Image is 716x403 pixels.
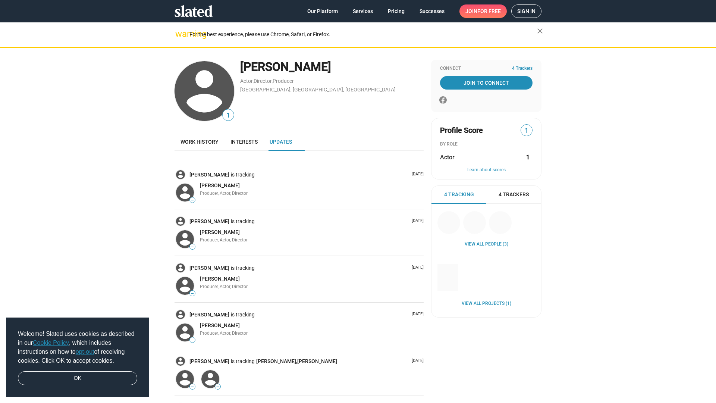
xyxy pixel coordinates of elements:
div: Connect [440,66,533,72]
a: Join To Connect [440,76,533,90]
mat-icon: warning [175,29,184,38]
span: , [272,79,273,84]
a: Successes [414,4,450,18]
a: Director [254,78,272,84]
span: Profile Score [440,125,483,135]
span: 4 Trackers [512,66,533,72]
div: cookieconsent [6,318,149,397]
a: dismiss cookie message [18,371,137,385]
span: Services [353,4,373,18]
a: [PERSON_NAME], [256,358,297,365]
a: Work history [175,133,224,151]
a: [GEOGRAPHIC_DATA], [GEOGRAPHIC_DATA], [GEOGRAPHIC_DATA] [240,87,396,93]
span: [PERSON_NAME] [297,358,337,364]
div: [PERSON_NAME] [240,59,424,75]
span: [PERSON_NAME] [200,322,240,328]
span: — [190,245,195,249]
mat-icon: close [536,26,544,35]
span: Producer, Actor, Director [200,191,248,196]
span: — [190,291,195,296]
a: opt-out [76,349,94,355]
span: — [190,385,195,389]
span: Actor [440,153,455,161]
p: [DATE] [409,358,424,364]
a: Pricing [382,4,411,18]
span: Work history [180,139,219,145]
span: is tracking [231,311,256,318]
a: Our Platform [301,4,344,18]
span: Updates [270,139,292,145]
a: Producer [273,78,294,84]
a: [PERSON_NAME] [189,265,231,272]
span: is tracking [231,358,256,365]
span: is tracking [231,171,256,178]
a: View all Projects (1) [462,301,511,307]
a: View all People (3) [465,241,508,247]
strong: 1 [526,153,530,161]
span: Join To Connect [442,76,531,90]
span: 1 [223,110,234,121]
a: Updates [264,133,298,151]
span: Successes [420,4,445,18]
span: Producer, Actor, Director [200,331,248,336]
button: Learn about scores [440,167,533,173]
span: Join [465,4,501,18]
span: — [190,198,195,202]
a: [PERSON_NAME] [200,229,240,236]
span: 1 [521,126,532,136]
span: Our Platform [307,4,338,18]
p: [DATE] [409,172,424,177]
p: [DATE] [409,265,424,271]
span: [PERSON_NAME] [200,229,240,235]
a: [PERSON_NAME] [189,358,231,365]
span: is tracking [231,218,256,225]
span: Interests [230,139,258,145]
a: Joinfor free [459,4,507,18]
span: Producer, Actor, Director [200,284,248,289]
span: 4 Tracking [444,191,474,198]
a: Interests [224,133,264,151]
a: Actor [240,78,253,84]
a: [PERSON_NAME] [200,275,240,282]
span: , [253,79,254,84]
a: [PERSON_NAME] [189,218,231,225]
span: Welcome! Slated uses cookies as described in our , which includes instructions on how to of recei... [18,329,137,365]
span: [PERSON_NAME] [200,182,240,188]
p: [DATE] [409,312,424,317]
p: [DATE] [409,218,424,224]
a: Services [347,4,379,18]
a: Sign in [511,4,541,18]
span: Pricing [388,4,405,18]
a: [PERSON_NAME] [189,311,231,318]
a: Cookie Policy [33,340,69,346]
a: [PERSON_NAME] [189,171,231,178]
span: — [190,338,195,342]
div: For the best experience, please use Chrome, Safari, or Firefox. [189,29,537,40]
a: [PERSON_NAME] [297,358,337,365]
span: 4 Trackers [499,191,529,198]
span: — [215,385,220,389]
span: [PERSON_NAME] [200,276,240,282]
a: [PERSON_NAME] [200,322,240,329]
span: is tracking [231,265,256,272]
span: [PERSON_NAME], [256,358,297,364]
span: Sign in [517,5,536,18]
span: Producer, Actor, Director [200,237,248,243]
a: [PERSON_NAME] [200,182,240,189]
span: for free [477,4,501,18]
div: BY ROLE [440,141,533,147]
